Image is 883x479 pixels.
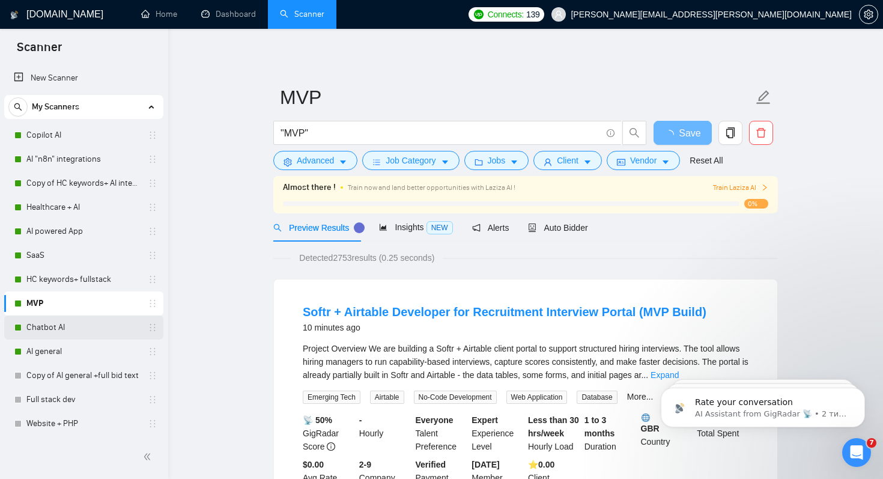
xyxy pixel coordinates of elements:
[148,130,157,140] span: holder
[348,183,515,192] span: Train now and land better opportunities with Laziza AI !
[860,10,878,19] span: setting
[26,195,141,219] a: Healthcare + AI
[643,362,883,447] iframe: Intercom notifications повідомлення
[718,121,742,145] button: copy
[441,157,449,166] span: caret-down
[4,66,163,90] li: New Scanner
[472,223,509,233] span: Alerts
[474,10,484,19] img: upwork-logo.png
[464,151,529,170] button: folderJobscaret-down
[26,243,141,267] a: SaaS
[416,415,454,425] b: Everyone
[359,460,371,469] b: 2-9
[148,251,157,260] span: holder
[528,460,554,469] b: ⭐️ 0.00
[303,460,324,469] b: $0.00
[641,370,648,380] span: ...
[617,157,625,166] span: idcard
[283,181,336,194] span: Almost there !
[379,223,387,231] span: area-chart
[26,219,141,243] a: AI powered App
[26,123,141,147] a: Copilot AI
[713,182,768,194] button: Train Laziza AI
[654,121,712,145] button: Save
[528,415,579,438] b: Less than 30 hrs/week
[528,224,536,232] span: robot
[359,415,362,425] b: -
[577,391,617,404] span: Database
[488,154,506,167] span: Jobs
[506,391,568,404] span: Web Application
[26,291,141,316] a: MVP
[426,221,453,234] span: NEW
[303,320,706,335] div: 10 minutes ago
[280,9,324,19] a: searchScanner
[630,154,657,167] span: Vendor
[148,323,157,332] span: holder
[8,97,28,117] button: search
[327,442,335,451] span: info-circle
[472,415,498,425] b: Expert
[372,157,381,166] span: bars
[32,95,79,119] span: My Scanners
[280,82,753,112] input: Scanner name...
[297,154,334,167] span: Advanced
[303,415,332,425] b: 📡 50%
[273,224,282,232] span: search
[339,157,347,166] span: caret-down
[750,127,772,138] span: delete
[386,154,435,167] span: Job Category
[749,121,773,145] button: delete
[488,8,524,21] span: Connects:
[354,222,365,233] div: Tooltip anchor
[639,413,695,453] div: Country
[859,10,878,19] a: setting
[362,151,459,170] button: barsJob Categorycaret-down
[300,413,357,453] div: GigRadar Score
[642,413,650,422] img: 🌐
[303,305,706,319] a: Softr + Airtable Developer for Recruitment Interview Portal (MVP Build)
[526,413,582,453] div: Hourly Load
[26,316,141,340] a: Chatbot AI
[607,151,680,170] button: idcardVendorcaret-down
[303,391,360,404] span: Emerging Tech
[472,460,499,469] b: [DATE]
[583,157,592,166] span: caret-down
[148,227,157,236] span: holder
[26,171,141,195] a: Copy of HC keywords+ AI integration
[679,126,700,141] span: Save
[842,438,871,467] iframe: Intercom live chat
[528,223,587,233] span: Auto Bidder
[141,9,177,19] a: homeHome
[26,147,141,171] a: AI "n8n" integrations
[370,391,404,404] span: Airtable
[627,392,654,401] a: More...
[357,413,413,453] div: Hourly
[584,415,615,438] b: 1 to 3 months
[26,340,141,364] a: AI general
[756,90,771,105] span: edit
[10,5,19,25] img: logo
[867,438,876,448] span: 7
[273,151,357,170] button: settingAdvancedcaret-down
[281,126,601,141] input: Search Freelance Jobs...
[148,347,157,356] span: holder
[557,154,578,167] span: Client
[148,419,157,429] span: holder
[416,460,446,469] b: Verified
[148,154,157,164] span: holder
[526,8,539,21] span: 139
[475,157,483,166] span: folder
[533,151,602,170] button: userClientcaret-down
[554,10,563,19] span: user
[510,157,518,166] span: caret-down
[26,364,141,388] a: Copy of AI general +full bid text
[582,413,639,453] div: Duration
[761,184,768,191] span: right
[661,157,670,166] span: caret-down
